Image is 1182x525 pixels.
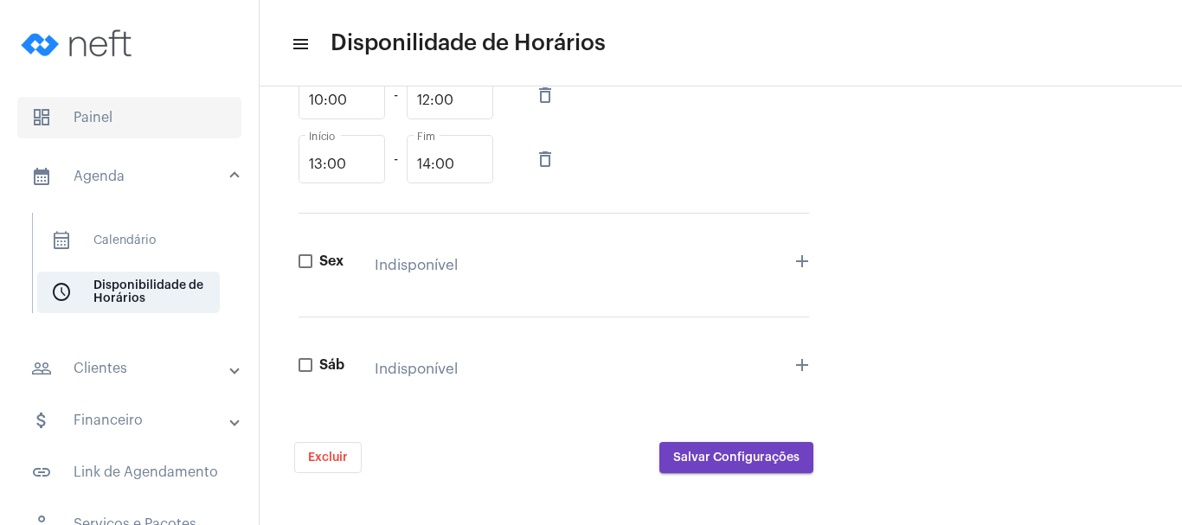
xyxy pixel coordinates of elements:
[17,97,241,138] span: Painel
[10,348,259,389] mat-expansion-panel-header: sidenav iconClientes
[51,230,72,251] span: sidenav icon
[37,220,220,261] span: Calendário
[319,254,344,268] strong: Sex
[535,85,556,106] mat-icon: delete_outline
[31,166,231,187] mat-panel-title: Agenda
[10,400,259,441] mat-expansion-panel-header: sidenav iconFinanceiro
[659,442,813,473] button: Salvar Configurações
[331,29,606,57] span: Disponilidade de Horários
[673,451,800,464] span: Salvar Configurações
[10,204,259,337] div: sidenav iconAgenda
[308,451,348,464] span: Excluir
[17,451,241,493] span: Link de Agendamento
[291,34,308,54] mat-icon: sidenav icon
[31,462,52,483] mat-icon: sidenav icon
[31,410,231,431] mat-panel-title: Financeiro
[294,442,362,473] button: Excluir
[31,107,52,128] span: sidenav icon
[10,149,259,204] mat-expansion-panel-header: sidenav iconAgenda
[394,87,398,103] span: -
[31,166,52,187] mat-icon: sidenav icon
[31,410,52,431] mat-icon: sidenav icon
[792,251,813,272] mat-icon: add
[14,9,144,78] img: logo-neft-novo-2.png
[792,355,813,375] mat-icon: add
[31,358,231,379] mat-panel-title: Clientes
[37,272,220,313] span: Disponibilidade de Horários
[375,257,458,273] div: Indisponível
[375,361,458,377] div: Indisponível
[394,151,398,167] span: -
[31,358,52,379] mat-icon: sidenav icon
[535,149,556,170] mat-icon: delete_outline
[51,282,72,303] span: sidenav icon
[319,358,344,372] strong: Sáb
